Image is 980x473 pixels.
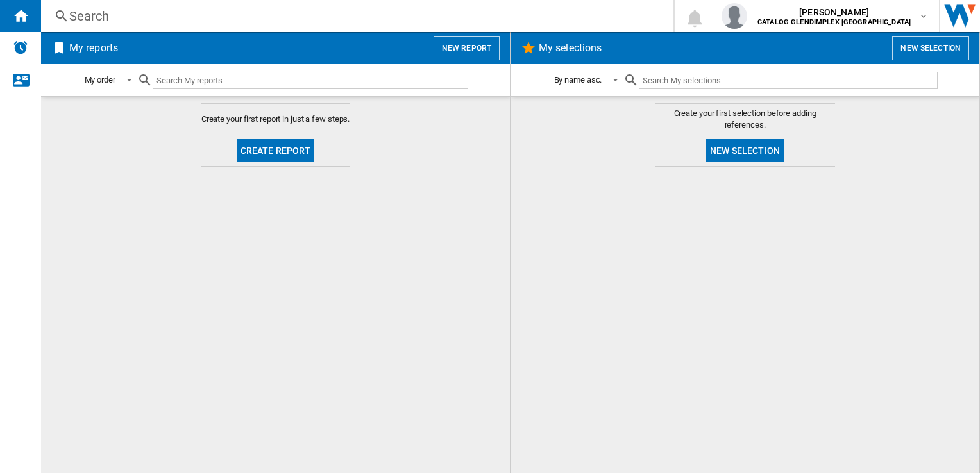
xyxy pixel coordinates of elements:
[722,3,747,29] img: profile.jpg
[757,6,911,19] span: [PERSON_NAME]
[13,40,28,55] img: alerts-logo.svg
[69,7,640,25] div: Search
[892,36,969,60] button: New selection
[85,75,115,85] div: My order
[153,72,468,89] input: Search My reports
[536,36,604,60] h2: My selections
[757,18,911,26] b: CATALOG GLENDIMPLEX [GEOGRAPHIC_DATA]
[201,113,350,125] span: Create your first report in just a few steps.
[237,139,315,162] button: Create report
[706,139,784,162] button: New selection
[655,108,835,131] span: Create your first selection before adding references.
[554,75,602,85] div: By name asc.
[434,36,500,60] button: New report
[67,36,121,60] h2: My reports
[639,72,937,89] input: Search My selections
